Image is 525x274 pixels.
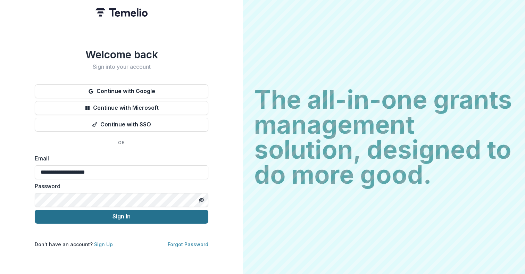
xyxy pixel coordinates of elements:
label: Email [35,154,204,163]
button: Continue with SSO [35,118,208,132]
h1: Welcome back [35,48,208,61]
button: Continue with Microsoft [35,101,208,115]
h2: Sign into your account [35,64,208,70]
p: Don't have an account? [35,241,113,248]
a: Forgot Password [168,241,208,247]
label: Password [35,182,204,190]
button: Sign In [35,210,208,224]
button: Toggle password visibility [196,194,207,206]
img: Temelio [95,8,148,17]
button: Continue with Google [35,84,208,98]
a: Sign Up [94,241,113,247]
